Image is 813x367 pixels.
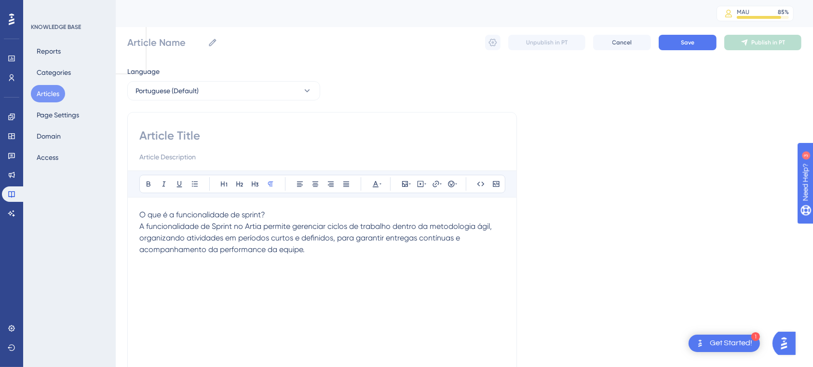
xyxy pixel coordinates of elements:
[67,5,70,13] div: 3
[31,149,64,166] button: Access
[139,210,265,219] span: O que é a funcionalidade de sprint?
[724,35,801,50] button: Publish in PT
[772,329,801,358] iframe: UserGuiding AI Assistant Launcher
[31,85,65,102] button: Articles
[694,338,706,349] img: launcher-image-alternative-text
[681,39,694,46] span: Save
[751,332,760,341] div: 1
[23,2,60,14] span: Need Help?
[31,64,77,81] button: Categories
[135,85,199,97] span: Portuguese (Default)
[508,35,585,50] button: Unpublish in PT
[526,39,568,46] span: Unpublish in PT
[778,8,789,16] div: 85 %
[659,35,717,50] button: Save
[31,106,85,124] button: Page Settings
[127,66,160,77] span: Language
[139,128,505,143] input: Article Title
[593,35,651,50] button: Cancel
[751,39,785,46] span: Publish in PT
[612,39,632,46] span: Cancel
[737,8,749,16] div: MAU
[31,23,81,31] div: KNOWLEDGE BASE
[139,222,494,254] span: A funcionalidade de Sprint no Artia permite gerenciar ciclos de trabalho dentro da metodologia ág...
[689,335,760,352] div: Open Get Started! checklist, remaining modules: 1
[31,42,67,60] button: Reports
[127,36,204,49] input: Article Name
[710,338,752,349] div: Get Started!
[127,81,320,100] button: Portuguese (Default)
[139,151,505,163] input: Article Description
[31,127,67,145] button: Domain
